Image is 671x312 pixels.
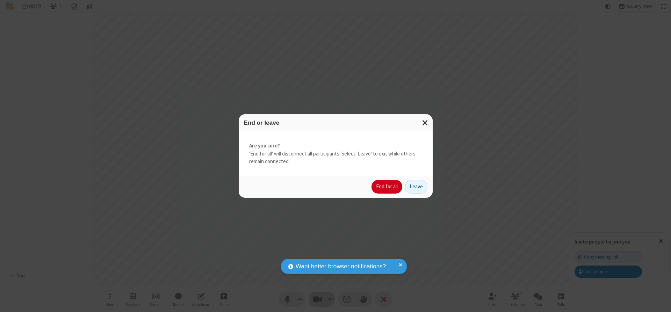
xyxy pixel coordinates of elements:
strong: Are you sure? [249,142,422,150]
button: End for all [371,180,402,194]
div: 'End for all' will disconnect all participants. Select 'Leave' to exit while others remain connec... [239,131,433,176]
button: Close modal [418,114,433,131]
h3: End or leave [244,119,427,126]
span: Want better browser notifications? [296,262,386,271]
button: Leave [405,180,427,194]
